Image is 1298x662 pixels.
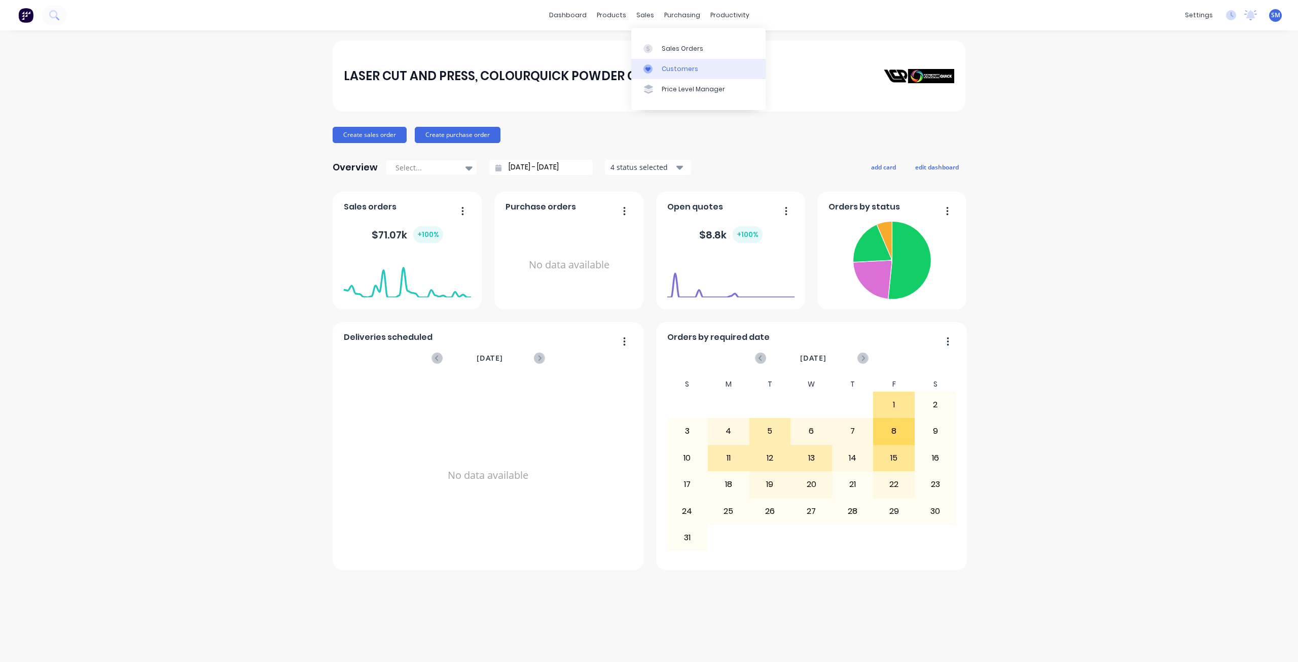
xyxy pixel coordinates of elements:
div: T [749,377,791,392]
div: 16 [915,445,956,471]
div: $ 8.8k [699,226,763,243]
span: Sales orders [344,201,396,213]
img: Factory [18,8,33,23]
span: Open quotes [667,201,723,213]
div: LASER CUT AND PRESS, COLOURQUICK POWDER COATING [344,66,684,86]
div: 14 [833,445,873,471]
div: S [667,377,708,392]
a: dashboard [544,8,592,23]
button: Create sales order [333,127,407,143]
a: Price Level Manager [631,79,766,99]
div: 13 [791,445,832,471]
div: Price Level Manager [662,85,725,94]
span: [DATE] [477,353,503,364]
div: 30 [915,498,956,524]
div: M [708,377,749,392]
img: LASER CUT AND PRESS, COLOURQUICK POWDER COATING [883,69,954,84]
div: W [790,377,832,392]
button: edit dashboard [909,160,965,173]
div: F [873,377,915,392]
div: settings [1180,8,1218,23]
span: SM [1271,11,1280,20]
a: Sales Orders [631,38,766,58]
div: 10 [667,445,708,471]
div: 18 [708,472,749,497]
div: 12 [750,445,790,471]
button: add card [864,160,903,173]
div: 11 [708,445,749,471]
a: Customers [631,59,766,79]
span: [DATE] [800,353,826,364]
div: No data available [344,377,633,574]
div: 6 [791,419,832,444]
div: S [915,377,956,392]
div: $ 71.07k [372,226,443,243]
div: 24 [667,498,708,524]
div: purchasing [659,8,705,23]
span: Purchase orders [506,201,576,213]
div: Sales Orders [662,44,703,53]
div: Customers [662,64,698,74]
div: 29 [874,498,914,524]
div: No data available [506,217,633,313]
span: Orders by status [828,201,900,213]
div: 26 [750,498,790,524]
div: 4 [708,419,749,444]
div: 15 [874,445,914,471]
div: sales [631,8,659,23]
div: 19 [750,472,790,497]
div: 22 [874,472,914,497]
span: Orders by required date [667,331,770,343]
div: 2 [915,392,956,417]
div: + 100 % [413,226,443,243]
div: Overview [333,157,378,178]
div: T [832,377,874,392]
div: 3 [667,419,708,444]
div: + 100 % [733,226,763,243]
div: 9 [915,419,956,444]
button: Create purchase order [415,127,500,143]
div: 21 [833,472,873,497]
div: productivity [705,8,754,23]
div: 8 [874,419,914,444]
div: 25 [708,498,749,524]
div: 7 [833,419,873,444]
div: 31 [667,525,708,550]
div: 23 [915,472,956,497]
div: products [592,8,631,23]
div: 20 [791,472,832,497]
div: 27 [791,498,832,524]
div: 5 [750,419,790,444]
div: 1 [874,392,914,417]
div: 17 [667,472,708,497]
div: 28 [833,498,873,524]
div: 4 status selected [610,162,674,172]
button: 4 status selected [605,160,691,175]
